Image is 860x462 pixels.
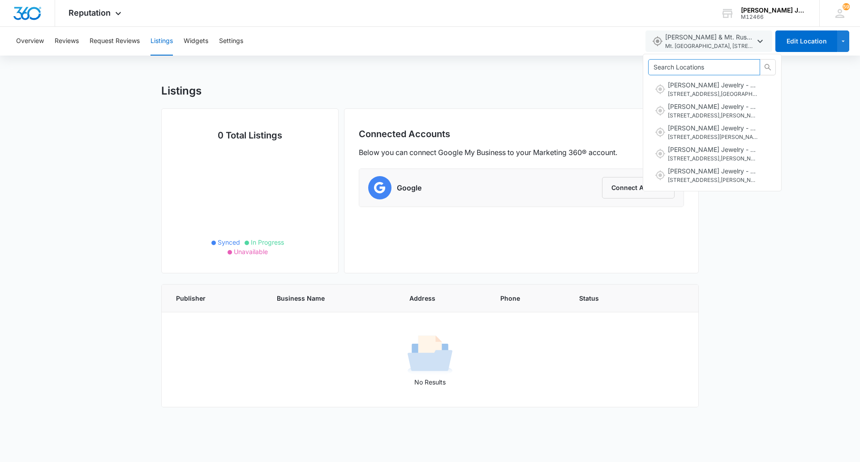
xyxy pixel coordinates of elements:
[648,164,776,186] button: [PERSON_NAME] Jewelry - [PERSON_NAME][STREET_ADDRESS],[PERSON_NAME],MT
[397,182,421,193] h6: Google
[184,27,208,56] button: Widgets
[176,294,255,303] span: Publisher
[668,90,757,99] span: [STREET_ADDRESS] , [GEOGRAPHIC_DATA] , SD
[359,147,617,158] p: Below you can connect Google My Business to your Marketing 360® account.
[668,145,757,163] span: [PERSON_NAME] Jewelry - [PERSON_NAME] Rimrock
[150,27,173,56] button: Listings
[654,62,748,72] input: Search Locations
[668,102,757,120] span: [PERSON_NAME] Jewelry - [PERSON_NAME]
[90,27,140,56] button: Request Reviews
[668,112,757,120] span: [STREET_ADDRESS] , [PERSON_NAME] , IA
[218,238,240,246] span: Synced
[668,166,757,185] span: [PERSON_NAME] Jewelry - [PERSON_NAME]
[665,32,755,51] span: [PERSON_NAME] & Mt. Rushmore Black Hills Gold Outlet
[219,27,243,56] button: Settings
[408,332,452,377] img: No Results
[277,294,388,303] span: Business Name
[775,30,837,52] button: Edit Location
[16,27,44,56] button: Overview
[668,123,757,142] span: [PERSON_NAME] Jewelry - Bemidji
[602,177,675,199] button: Connect Account
[579,294,636,303] span: Status
[55,27,79,56] button: Reviews
[741,7,806,14] div: account name
[668,80,757,99] span: [PERSON_NAME] Jewelry - [GEOGRAPHIC_DATA]
[648,78,776,100] button: [PERSON_NAME] Jewelry - [GEOGRAPHIC_DATA][STREET_ADDRESS],[GEOGRAPHIC_DATA],SD
[843,3,850,10] div: notifications count
[665,42,755,51] span: Mt. [GEOGRAPHIC_DATA], [STREET_ADDRESS] , [GEOGRAPHIC_DATA] , SD
[648,121,776,143] button: [PERSON_NAME] Jewelry - Bemidji[STREET_ADDRESS][PERSON_NAME], [PERSON_NAME] Mall,Bemidji,MN
[161,84,202,98] h1: Listings
[741,14,806,20] div: account id
[409,294,479,303] span: Address
[251,238,284,246] span: In Progress
[760,59,776,75] button: search
[645,30,772,52] button: [PERSON_NAME] & Mt. Rushmore Black Hills Gold OutletMt. [GEOGRAPHIC_DATA], [STREET_ADDRESS],[GEOG...
[648,100,776,121] button: [PERSON_NAME] Jewelry - [PERSON_NAME][STREET_ADDRESS],[PERSON_NAME],IA
[668,176,757,185] span: [STREET_ADDRESS] , [PERSON_NAME] , MT
[668,155,757,163] span: [STREET_ADDRESS] , [PERSON_NAME] , MT
[668,133,757,142] span: [STREET_ADDRESS][PERSON_NAME], [PERSON_NAME] Mall , Bemidji , MN
[843,3,850,10] span: 59
[648,143,776,164] button: [PERSON_NAME] Jewelry - [PERSON_NAME] Rimrock[STREET_ADDRESS],[PERSON_NAME],MT
[176,129,324,142] h5: 0 Total Listings
[760,64,775,71] span: search
[69,8,111,17] span: Reputation
[234,248,268,255] span: Unavailable
[162,377,698,387] p: No Results
[500,294,558,303] span: Phone
[359,129,450,140] h1: Connected Accounts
